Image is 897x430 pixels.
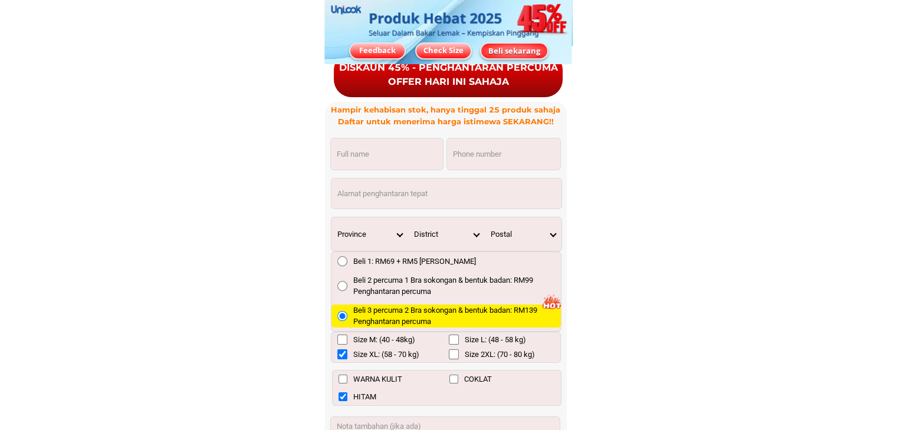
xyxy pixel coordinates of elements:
[353,373,402,385] span: WARNA KULIT
[465,349,535,360] span: Size 2XL: (70 - 80 kg)
[353,305,561,328] span: Beli 3 percuma 2 Bra sokongan & bentuk badan: RM139 Penghantaran percuma
[331,217,408,251] select: Select province
[447,138,560,170] input: Input phone_number
[337,335,347,345] input: Size M: (40 - 48kg)
[339,392,347,401] input: HITAM
[416,45,471,57] div: Check Size
[353,256,476,267] span: Beli 1: RM69 + RM5 [PERSON_NAME]
[353,334,415,346] span: Size M: (40 - 48kg)
[449,349,459,359] input: Size 2XL: (70 - 80 kg)
[464,373,492,385] span: COKLAT
[334,75,563,89] div: OFFER HARI INI SAHAJA
[408,217,485,251] select: Select district
[337,311,347,321] input: Beli 3 percuma 2 Bra sokongan & bentuk badan: RM139 Penghantaran percuma
[465,334,526,346] span: Size L: (48 - 58 kg)
[353,274,561,297] span: Beli 2 percuma 1 Bra sokongan & bentuk badan: RM99 Penghantaran percuma
[449,335,459,345] input: Size L: (48 - 58 kg)
[337,281,347,291] input: Beli 2 percuma 1 Bra sokongan & bentuk badan: RM99 Penghantaran percuma
[331,178,561,209] input: Input address
[334,61,563,75] div: DISKAUN 45% - PENGHANTARAN PERCUMA
[350,45,405,57] div: Feedback
[481,45,547,57] div: Beli sekarang
[331,138,443,170] input: Input full_name
[325,104,566,127] h3: Hampir kehabisan stok, hanya tinggal 25 produk sahaja Daftar untuk menerima harga istimewa SEKARA...
[339,375,347,383] input: WARNA KULIT
[337,256,347,266] input: Beli 1: RM69 + RM5 [PERSON_NAME]
[485,217,561,251] select: Select postal code
[353,391,376,403] span: HITAM
[449,375,458,383] input: COKLAT
[337,349,347,359] input: Size XL: (58 - 70 kg)
[353,349,419,360] span: Size XL: (58 - 70 kg)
